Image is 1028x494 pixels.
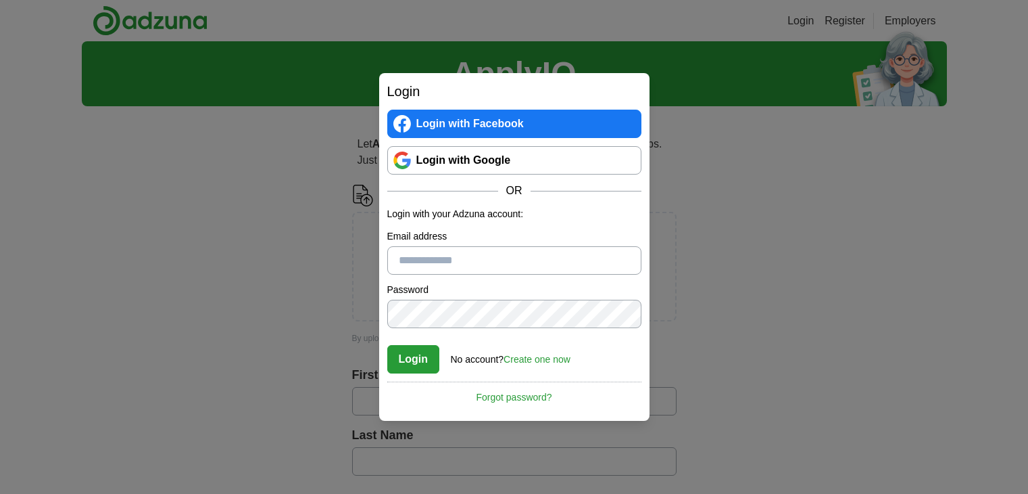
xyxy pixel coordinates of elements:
button: Login [387,345,440,374]
a: Login with Facebook [387,110,641,138]
label: Password [387,283,641,297]
a: Login with Google [387,146,641,175]
a: Create one now [504,354,570,365]
label: Email address [387,229,641,244]
a: Forgot password? [387,382,641,405]
span: OR [498,183,531,199]
h2: Login [387,81,641,102]
div: No account? [451,344,570,367]
p: Login with your Adzuna account: [387,207,641,221]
